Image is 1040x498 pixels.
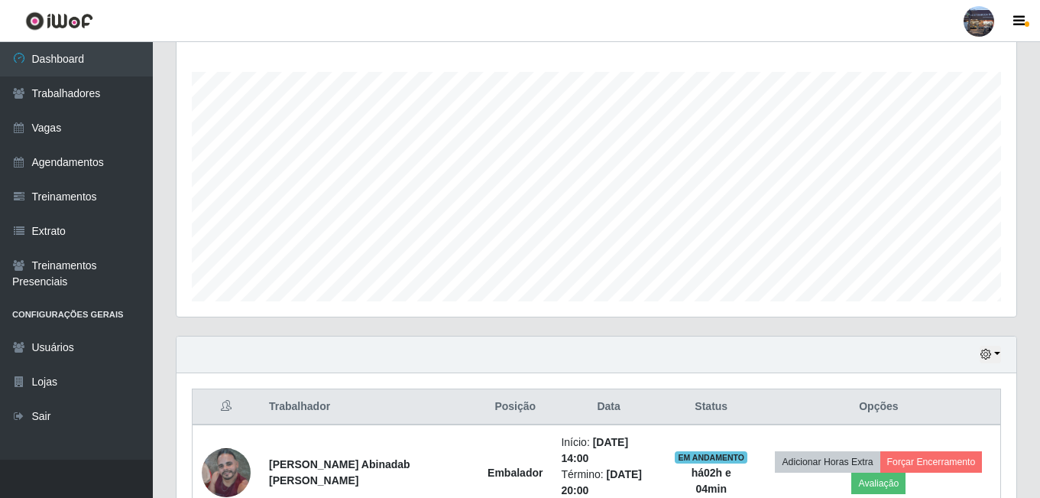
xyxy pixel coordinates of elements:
[25,11,93,31] img: CoreUI Logo
[260,389,478,425] th: Trabalhador
[675,451,747,464] span: EM ANDAMENTO
[775,451,880,473] button: Adicionar Horas Extra
[552,389,665,425] th: Data
[202,448,251,497] img: 1754916513392.jpeg
[851,473,906,494] button: Avaliação
[478,389,552,425] th: Posição
[269,458,410,487] strong: [PERSON_NAME] Abinadab [PERSON_NAME]
[561,435,656,467] li: Início:
[561,436,628,464] time: [DATE] 14:00
[757,389,1001,425] th: Opções
[488,467,543,479] strong: Embalador
[880,451,983,473] button: Forçar Encerramento
[666,389,757,425] th: Status
[692,467,731,495] strong: há 02 h e 04 min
